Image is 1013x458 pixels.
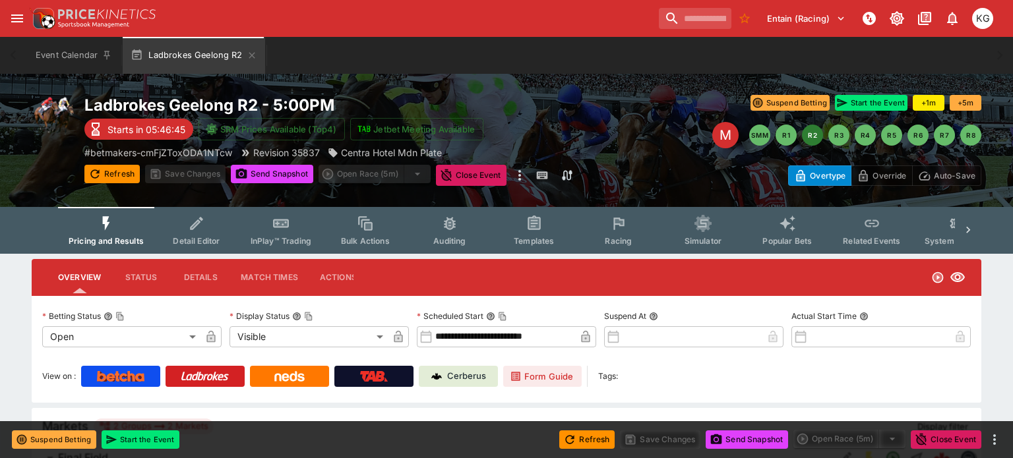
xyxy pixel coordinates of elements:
button: more [987,432,1002,447]
button: Jetbet Meeting Available [350,118,483,140]
div: Open [42,326,200,347]
img: Cerberus [431,371,442,382]
button: R6 [907,125,929,146]
button: Start the Event [835,95,907,111]
img: jetbet-logo.svg [357,123,371,136]
span: Bulk Actions [341,236,390,246]
p: Cerberus [447,370,486,383]
p: Starts in 05:46:45 [107,123,185,136]
button: +1m [913,95,944,111]
button: Copy To Clipboard [498,312,507,321]
div: split button [793,430,906,448]
p: Betting Status [42,310,101,322]
span: Racing [605,236,632,246]
p: Auto-Save [934,169,975,183]
button: Status [111,262,171,293]
button: Close Event [911,430,981,449]
button: Send Snapshot [706,430,788,449]
a: Cerberus [419,366,498,387]
svg: Visible [950,270,966,285]
button: Actual Start Time [859,312,869,321]
button: Suspend Betting [751,95,830,111]
img: Ladbrokes [181,371,229,382]
button: R7 [934,125,955,146]
button: Refresh [559,430,615,449]
div: Edit Meeting [712,122,739,148]
button: Event Calendar [28,37,120,74]
button: R1 [776,125,797,146]
span: System Controls [925,236,989,246]
svg: Open [931,271,944,284]
div: 2 Groups 2 Markets [99,418,208,434]
button: Copy To Clipboard [115,312,125,321]
button: R2 [802,125,823,146]
div: Start From [788,165,981,186]
h2: Copy To Clipboard [84,95,533,115]
span: Related Events [843,236,900,246]
span: Popular Bets [762,236,812,246]
button: Betting StatusCopy To Clipboard [104,312,113,321]
button: Close Event [436,165,506,186]
button: No Bookmarks [734,8,755,29]
button: Suspend Betting [12,430,96,449]
button: Overtype [788,165,851,186]
nav: pagination navigation [749,125,981,146]
button: Copy To Clipboard [304,312,313,321]
button: Toggle light/dark mode [885,7,909,30]
button: Match Times [230,262,309,293]
p: Actual Start Time [791,310,857,322]
button: Ladbrokes Geelong R2 [123,37,264,74]
p: Scheduled Start [417,310,483,322]
button: R8 [960,125,981,146]
label: View on : [42,366,76,387]
img: horse_racing.png [32,95,74,137]
div: Kevin Gutschlag [972,8,993,29]
button: SRM Prices Available (Top4) [199,118,345,140]
button: Documentation [913,7,936,30]
p: Override [873,169,906,183]
p: Display Status [230,310,290,322]
span: Templates [514,236,554,246]
img: TabNZ [360,371,388,382]
p: Copy To Clipboard [84,146,232,159]
span: Detail Editor [173,236,220,246]
button: more [512,165,528,186]
input: search [659,8,731,29]
span: Auditing [433,236,466,246]
p: Revision 35837 [253,146,320,159]
p: Overtype [810,169,845,183]
button: Actions [309,262,368,293]
p: Suspend At [604,310,646,322]
button: Display StatusCopy To Clipboard [292,312,301,321]
div: Visible [230,326,388,347]
button: Select Tenant [759,8,853,29]
button: R3 [828,125,849,146]
button: open drawer [5,7,29,30]
button: SMM [749,125,770,146]
span: InPlay™ Trading [251,236,311,246]
img: Neds [274,371,304,382]
button: R4 [855,125,876,146]
h5: Markets [42,418,88,434]
div: Centra Hotel Mdn Plate [328,146,442,159]
button: Notifications [940,7,964,30]
button: Details [171,262,230,293]
button: Start the Event [102,430,179,449]
button: NOT Connected to PK [857,7,881,30]
a: Form Guide [503,366,582,387]
button: Scheduled StartCopy To Clipboard [486,312,495,321]
p: Centra Hotel Mdn Plate [341,146,442,159]
button: Refresh [84,165,140,183]
button: Kevin Gutschlag [968,4,997,33]
span: Simulator [685,236,721,246]
button: Auto-Save [912,165,981,186]
div: Event type filters [58,207,955,254]
button: Display filter [909,416,976,437]
span: Pricing and Results [69,236,144,246]
button: Send Snapshot [231,165,313,183]
img: PriceKinetics Logo [29,5,55,32]
button: Suspend At [649,312,658,321]
button: +5m [950,95,981,111]
button: Overview [47,262,111,293]
img: Betcha [97,371,144,382]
